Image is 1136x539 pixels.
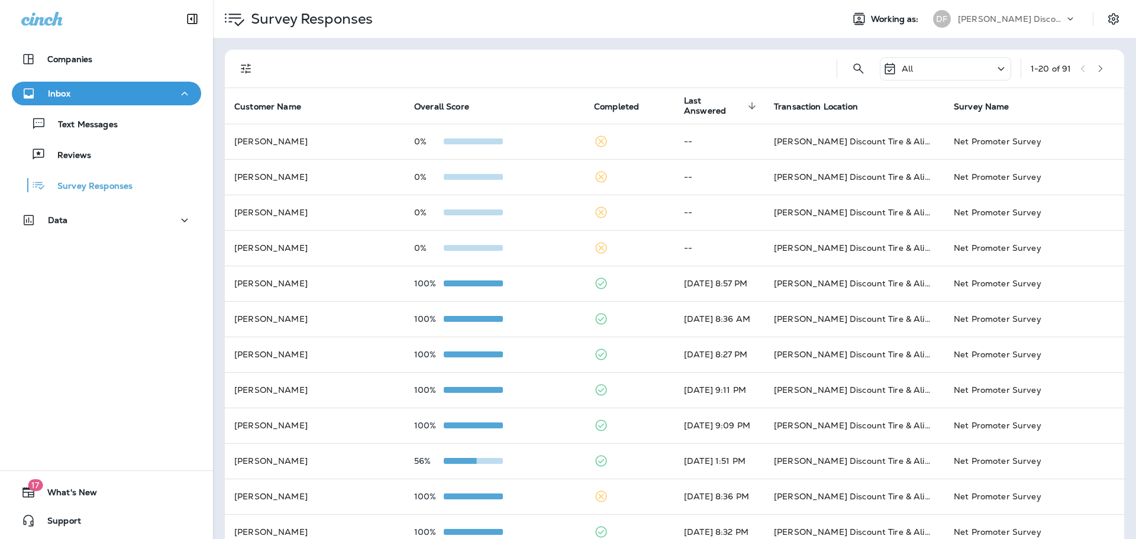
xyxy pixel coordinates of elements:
td: -- [674,159,764,195]
td: Net Promoter Survey [944,443,1124,479]
td: [DATE] 9:09 PM [674,408,764,443]
p: Text Messages [46,120,118,131]
p: Companies [47,54,92,64]
td: [PERSON_NAME] [225,372,405,408]
p: All [902,64,913,73]
td: -- [674,230,764,266]
td: [PERSON_NAME] [225,124,405,159]
td: Net Promoter Survey [944,479,1124,514]
button: Data [12,208,201,232]
td: -- [674,124,764,159]
td: [PERSON_NAME] Discount Tire & Alignment [GEOGRAPHIC_DATA] ([STREET_ADDRESS]) [764,195,944,230]
span: Overall Score [414,101,485,112]
td: [PERSON_NAME] Discount Tire & Alignment [GEOGRAPHIC_DATA] ([STREET_ADDRESS]) [764,159,944,195]
p: 100% [414,385,444,395]
span: Transaction Location [774,101,873,112]
p: 100% [414,279,444,288]
p: 100% [414,492,444,501]
p: [PERSON_NAME] Discount Tire & Alignment [958,14,1064,24]
button: Reviews [12,142,201,167]
td: Net Promoter Survey [944,159,1124,195]
td: [DATE] 8:27 PM [674,337,764,372]
td: [PERSON_NAME] Discount Tire & Alignment [GEOGRAPHIC_DATA] ([STREET_ADDRESS]) [764,230,944,266]
td: [PERSON_NAME] [225,159,405,195]
td: Net Promoter Survey [944,230,1124,266]
span: What's New [35,488,97,502]
span: Overall Score [414,102,469,112]
td: [PERSON_NAME] [225,408,405,443]
p: Data [48,215,68,225]
td: [PERSON_NAME] [225,443,405,479]
p: 0% [414,137,444,146]
td: [PERSON_NAME] [225,479,405,514]
p: Survey Responses [46,181,133,192]
td: Net Promoter Survey [944,337,1124,372]
button: Filters [234,57,258,80]
div: 1 - 20 of 91 [1031,64,1071,73]
p: Inbox [48,89,70,98]
span: Survey Name [954,102,1009,112]
span: Working as: [871,14,921,24]
p: Survey Responses [246,10,373,28]
td: [DATE] 1:51 PM [674,443,764,479]
button: Support [12,509,201,532]
p: 100% [414,314,444,324]
p: 0% [414,243,444,253]
button: Inbox [12,82,201,105]
p: Reviews [46,150,91,162]
td: [DATE] 8:36 PM [674,479,764,514]
p: 100% [414,350,444,359]
td: [PERSON_NAME] Discount Tire & Alignment [GEOGRAPHIC_DATA] ([STREET_ADDRESS]) [764,443,944,479]
p: 100% [414,527,444,537]
span: Last Answered [684,96,744,116]
button: Search Survey Responses [847,57,870,80]
td: [PERSON_NAME] Discount Tire & Alignment [GEOGRAPHIC_DATA] ([STREET_ADDRESS]) [764,337,944,372]
td: [PERSON_NAME] [225,266,405,301]
span: Survey Name [954,101,1025,112]
span: Completed [594,102,639,112]
span: Support [35,516,81,530]
td: [PERSON_NAME] [225,195,405,230]
p: 56% [414,456,444,466]
span: Last Answered [684,96,760,116]
td: Net Promoter Survey [944,372,1124,408]
td: [PERSON_NAME] Discount Tire & Alignment [GEOGRAPHIC_DATA] ([STREET_ADDRESS]) [764,301,944,337]
td: [PERSON_NAME] [225,230,405,266]
span: Customer Name [234,101,317,112]
button: Collapse Sidebar [176,7,209,31]
td: [DATE] 9:11 PM [674,372,764,408]
span: Transaction Location [774,102,858,112]
td: Net Promoter Survey [944,301,1124,337]
p: 100% [414,421,444,430]
span: 17 [28,479,43,491]
td: [PERSON_NAME] Discount Tire & Alignment [GEOGRAPHIC_DATA] ([STREET_ADDRESS]) [764,372,944,408]
td: Net Promoter Survey [944,408,1124,443]
td: -- [674,195,764,230]
button: Survey Responses [12,173,201,198]
td: [PERSON_NAME] Discount Tire & Alignment [GEOGRAPHIC_DATA] ([STREET_ADDRESS]) [764,408,944,443]
p: 0% [414,208,444,217]
button: Companies [12,47,201,71]
td: [PERSON_NAME] Discount Tire & Alignment [GEOGRAPHIC_DATA] ([STREET_ADDRESS]) [764,124,944,159]
td: [DATE] 8:57 PM [674,266,764,301]
button: Text Messages [12,111,201,136]
td: [PERSON_NAME] [225,337,405,372]
td: Net Promoter Survey [944,195,1124,230]
p: 0% [414,172,444,182]
td: Net Promoter Survey [944,124,1124,159]
div: DF [933,10,951,28]
td: [PERSON_NAME] Discount Tire & Alignment [GEOGRAPHIC_DATA] ([STREET_ADDRESS]) [764,479,944,514]
button: Settings [1103,8,1124,30]
span: Completed [594,101,654,112]
td: [PERSON_NAME] [225,301,405,337]
span: Customer Name [234,102,301,112]
td: [DATE] 8:36 AM [674,301,764,337]
td: [PERSON_NAME] Discount Tire & Alignment [GEOGRAPHIC_DATA] ([STREET_ADDRESS]) [764,266,944,301]
button: 17What's New [12,480,201,504]
td: Net Promoter Survey [944,266,1124,301]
